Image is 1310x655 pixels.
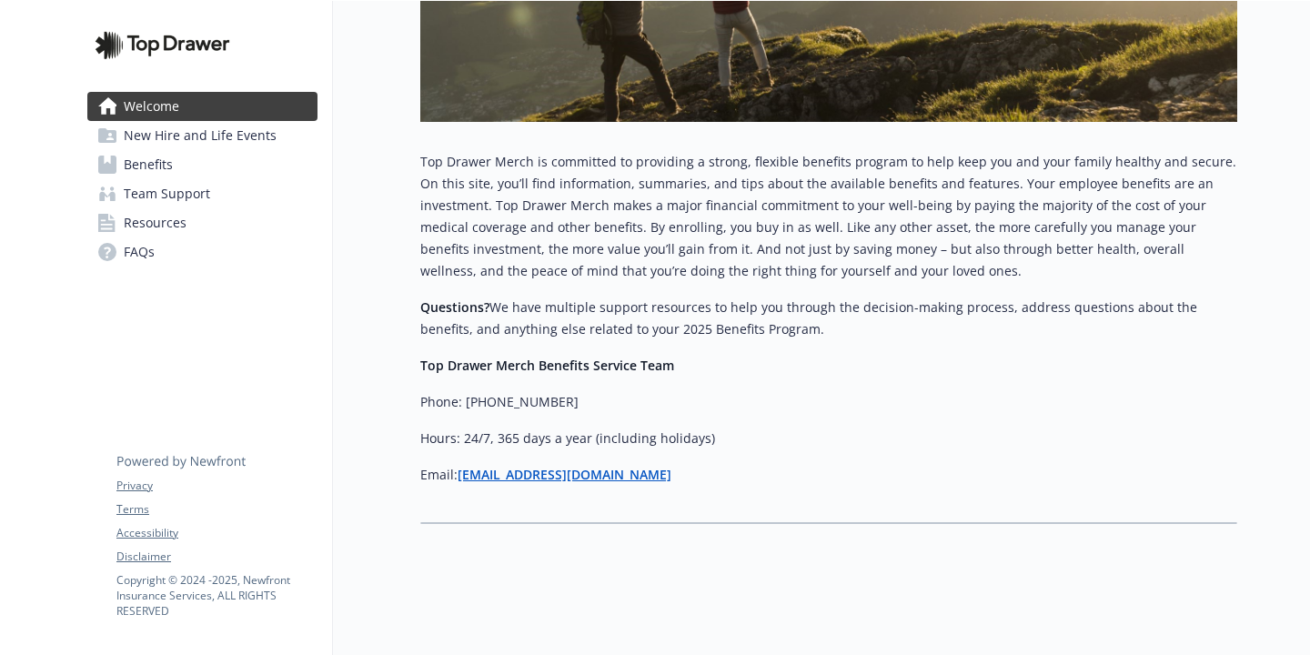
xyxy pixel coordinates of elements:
span: Resources [124,208,186,237]
a: Disclaimer [116,549,317,565]
p: We have multiple support resources to help you through the decision-making process, address quest... [420,297,1237,340]
p: Phone: [PHONE_NUMBER] [420,391,1237,413]
p: Top Drawer Merch is committed to providing a strong, flexible benefits program to help keep you a... [420,151,1237,282]
span: Team Support [124,179,210,208]
a: Resources [87,208,317,237]
span: Benefits [124,150,173,179]
a: New Hire and Life Events [87,121,317,150]
a: Benefits [87,150,317,179]
a: Accessibility [116,525,317,541]
p: Email: [420,464,1237,486]
a: Privacy [116,478,317,494]
a: [EMAIL_ADDRESS][DOMAIN_NAME] [458,466,671,483]
a: Terms [116,501,317,518]
a: Team Support [87,179,317,208]
a: Welcome [87,92,317,121]
p: Copyright © 2024 - 2025 , Newfront Insurance Services, ALL RIGHTS RESERVED [116,572,317,619]
strong: Questions? [420,298,489,316]
span: Welcome [124,92,179,121]
span: New Hire and Life Events [124,121,277,150]
a: FAQs [87,237,317,267]
p: Hours: 24/7, 365 days a year (including holidays)​ [420,428,1237,449]
strong: Top Drawer Merch Benefits Service Team [420,357,674,374]
span: FAQs [124,237,155,267]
